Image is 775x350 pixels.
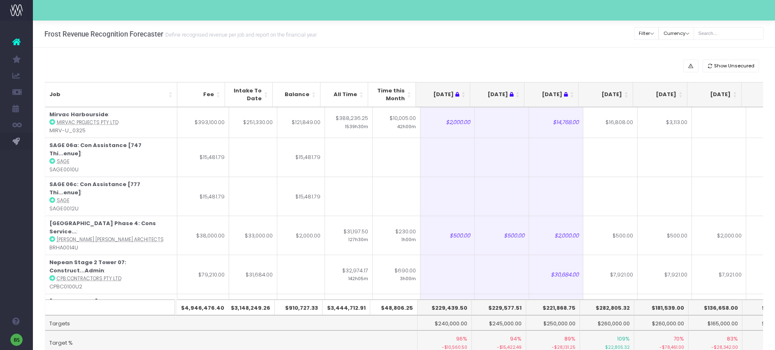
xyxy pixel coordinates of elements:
[277,107,325,138] td: $121,849.00
[420,216,475,255] td: $500.00
[177,82,225,107] th: Fee: activate to sort column ascending
[418,299,472,315] th: $229,439.50
[727,335,738,343] span: 83%
[689,315,743,331] td: $165,000.00
[325,255,373,294] td: $32,974.17
[57,119,118,126] abbr: Mirvac Projects Pty Ltd
[177,177,229,216] td: $15,481.79
[418,315,472,331] td: $240,000.00
[401,235,416,243] small: 1h00m
[638,255,692,294] td: $7,921.00
[373,216,420,255] td: $230.00
[277,216,325,255] td: $2,000.00
[177,299,229,315] th: $4,946,476.40
[277,138,325,177] td: $15,481.79
[177,216,229,255] td: $38,000.00
[472,299,526,315] th: $229,577.51
[373,255,420,294] td: $690.00
[57,158,70,165] abbr: SAGE
[687,82,742,107] th: Dec 25: activate to sort column ascending
[45,82,177,107] th: Job: activate to sort column ascending
[400,274,416,282] small: 3h00m
[177,138,229,177] td: $15,481.79
[475,216,529,255] td: $500.00
[470,82,524,107] th: Aug 25 : activate to sort column ascending
[638,107,692,138] td: $3,113.00
[45,138,177,177] td: : SAGE0010U
[44,30,317,38] h3: Frost Revenue Recognition Forecaster
[229,294,277,333] td: $49,160.00
[617,335,630,343] span: 109%
[580,315,634,331] td: $260,000.00
[583,107,638,138] td: $16,808.00
[325,294,373,333] td: $218,252.50
[370,299,418,315] th: $48,806.25
[45,216,177,255] td: : BRHA0014U
[373,107,420,138] td: $10,005.00
[420,107,475,138] td: $2,000.00
[45,294,177,333] td: : BVNA0032U
[49,219,156,235] strong: [GEOGRAPHIC_DATA] Phase 4: Cons Service...
[320,82,368,107] th: All Time: activate to sort column ascending
[345,122,368,130] small: 1539h30m
[229,107,277,138] td: $251,330.00
[325,216,373,255] td: $31,197.50
[177,255,229,294] td: $79,210.00
[524,82,579,107] th: Sep 25 : activate to sort column ascending
[275,299,323,315] th: $910,727.33
[57,197,70,204] abbr: SAGE
[564,335,575,343] span: 89%
[472,315,526,331] td: $245,000.00
[703,60,759,72] button: Show Unsecured
[177,107,229,138] td: $393,100.00
[456,335,467,343] span: 96%
[692,216,746,255] td: $2,000.00
[227,299,275,315] th: $3,148,249.26
[583,216,638,255] td: $500.00
[583,255,638,294] td: $7,921.00
[225,82,273,107] th: Intake To Date: activate to sort column ascending
[714,62,754,69] span: Show Unsecured
[163,30,317,38] small: Define recognised revenue per job and report on the financial year
[348,274,368,282] small: 142h05m
[638,216,692,255] td: $500.00
[529,107,583,138] td: $14,768.00
[10,334,23,346] img: images/default_profile_image.png
[510,335,522,343] span: 94%
[229,216,277,255] td: $33,000.00
[634,27,659,40] button: Filter
[397,122,416,130] small: 42h00m
[325,107,373,138] td: $388,236.25
[580,299,634,315] th: $282,805.32
[277,177,325,216] td: $15,481.79
[526,315,580,331] td: $250,000.00
[659,27,694,40] button: Currency
[416,82,470,107] th: Jul 25 : activate to sort column ascending
[673,335,684,343] span: 70%
[45,177,177,216] td: : SAGE0012U
[529,255,583,294] td: $30,684.00
[229,255,277,294] td: $31,684.00
[45,315,418,331] td: Targets
[368,82,416,107] th: Time this Month: activate to sort column ascending
[49,297,140,313] strong: [PERSON_NAME] - P5 Contract Documentation...
[526,299,580,315] th: $221,868.75
[323,299,370,315] th: $3,444,712.91
[273,82,320,107] th: Balance: activate to sort column ascending
[692,255,746,294] td: $7,921.00
[529,216,583,255] td: $2,000.00
[45,107,177,138] td: : MIRV-U_0325
[49,141,142,157] strong: SAGE 06a: Con Assistance [747 Thi...enue]
[579,82,633,107] th: Oct 25: activate to sort column ascending
[694,27,763,40] input: Search...
[633,82,687,107] th: Nov 25: activate to sort column ascending
[689,299,743,315] th: $136,658.00
[45,255,177,294] td: : CPBC0100U2
[49,258,126,274] strong: Nepean Stage 2 Tower 07: Construct...Admin
[49,111,108,118] strong: Mirvac Harbourside
[634,299,689,315] th: $181,539.00
[57,236,164,243] abbr: Brewster Hjorth Architects
[348,235,368,243] small: 127h30m
[57,275,121,282] abbr: CPB Contractors Pty Ltd
[49,180,140,196] strong: SAGE 06c: Con Assistance [777 Thi...enue]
